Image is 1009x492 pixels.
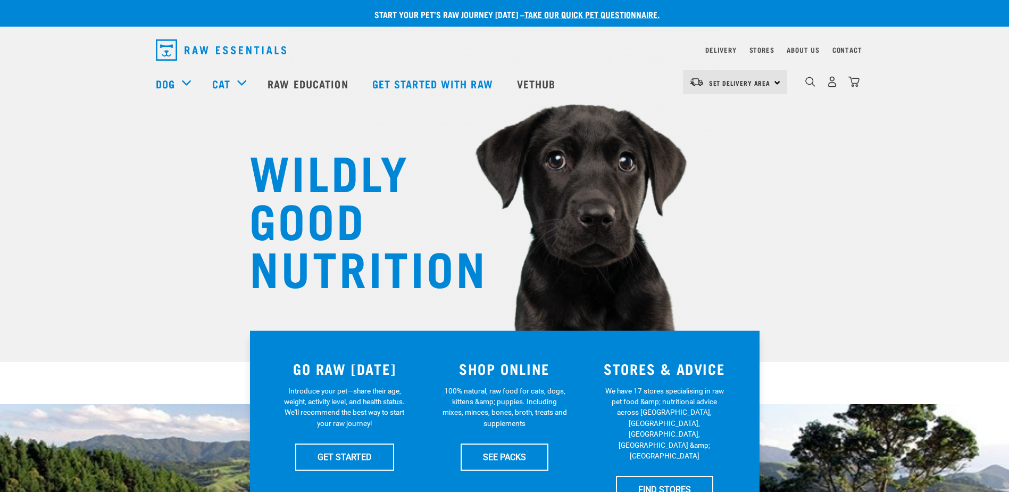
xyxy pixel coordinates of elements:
[591,360,738,377] h3: STORES & ADVICE
[602,386,727,462] p: We have 17 stores specialising in raw pet food &amp; nutritional advice across [GEOGRAPHIC_DATA],...
[506,62,569,105] a: Vethub
[271,360,419,377] h3: GO RAW [DATE]
[461,444,548,470] a: SEE PACKS
[442,386,567,429] p: 100% natural, raw food for cats, dogs, kittens &amp; puppies. Including mixes, minces, bones, bro...
[249,146,462,290] h1: WILDLY GOOD NUTRITION
[827,76,838,87] img: user.png
[282,386,407,429] p: Introduce your pet—share their age, weight, activity level, and health status. We'll recommend th...
[362,62,506,105] a: Get started with Raw
[805,77,815,87] img: home-icon-1@2x.png
[257,62,361,105] a: Raw Education
[295,444,394,470] a: GET STARTED
[709,81,771,85] span: Set Delivery Area
[749,48,774,52] a: Stores
[147,35,862,65] nav: dropdown navigation
[705,48,736,52] a: Delivery
[689,77,704,87] img: van-moving.png
[787,48,819,52] a: About Us
[848,76,860,87] img: home-icon@2x.png
[212,76,230,92] a: Cat
[156,39,286,61] img: Raw Essentials Logo
[524,12,660,17] a: take our quick pet questionnaire.
[431,360,578,377] h3: SHOP ONLINE
[832,48,862,52] a: Contact
[156,76,175,92] a: Dog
